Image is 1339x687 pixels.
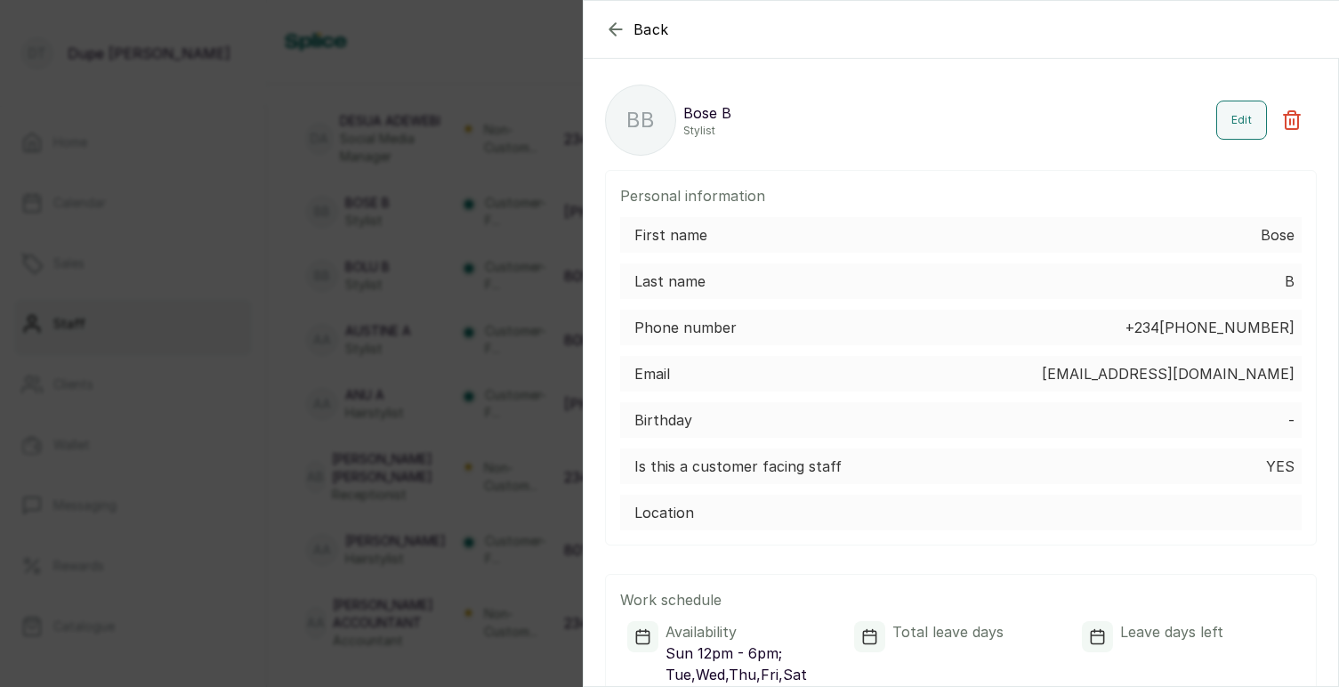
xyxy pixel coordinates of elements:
button: Edit [1216,101,1267,140]
p: Is this a customer facing staff [634,456,842,477]
p: Stylist [683,124,731,138]
p: Email [634,363,670,384]
p: Personal information [620,185,1302,206]
p: Availability [665,621,840,643]
p: +234 [PHONE_NUMBER] [1125,317,1295,338]
p: Work schedule [620,589,1302,610]
button: Back [605,19,669,40]
p: Yes [1266,456,1295,477]
span: Back [633,19,669,40]
p: - [1288,409,1295,431]
p: Phone number [634,317,737,338]
p: B [1285,271,1295,292]
p: [EMAIL_ADDRESS][DOMAIN_NAME] [1042,363,1295,384]
p: BB [626,104,655,136]
p: Location [634,502,694,523]
p: Leave days left [1120,621,1223,643]
p: First name [634,224,707,246]
p: Bose [1261,224,1295,246]
p: Bose B [683,102,731,124]
p: Birthday [634,409,692,431]
p: Total leave days [892,621,1004,643]
p: Last name [634,271,706,292]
